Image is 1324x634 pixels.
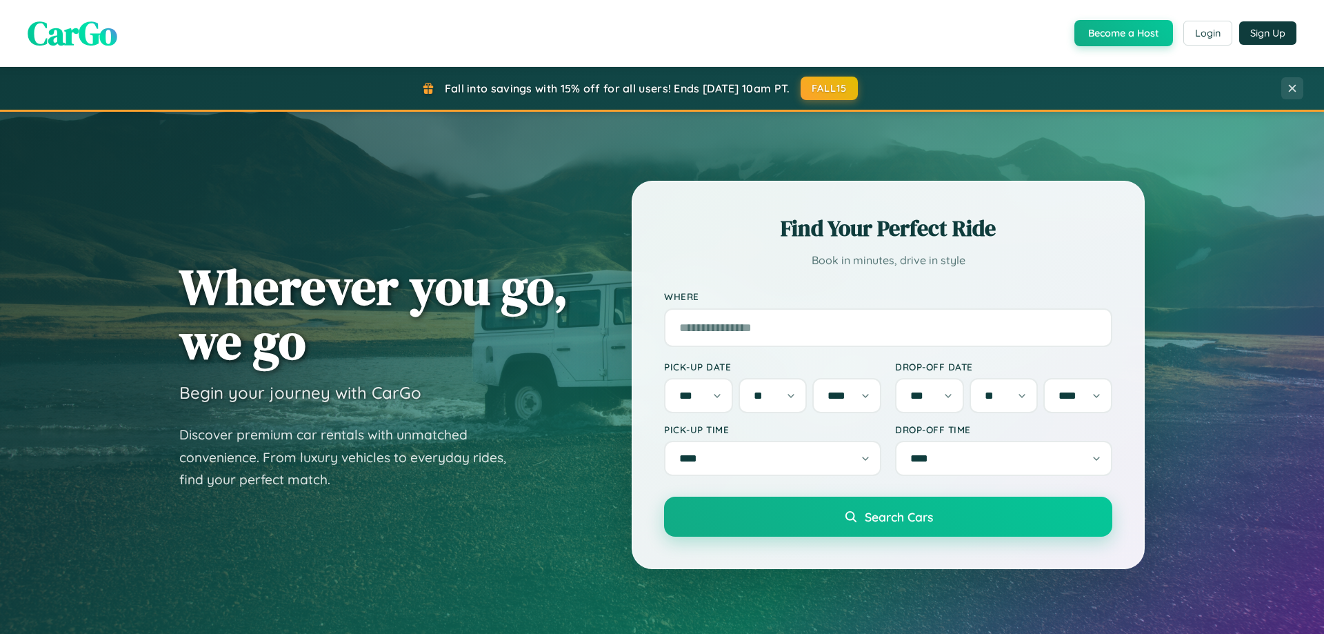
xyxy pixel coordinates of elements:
label: Pick-up Date [664,361,881,373]
span: Search Cars [865,509,933,524]
span: Fall into savings with 15% off for all users! Ends [DATE] 10am PT. [445,81,790,95]
p: Discover premium car rentals with unmatched convenience. From luxury vehicles to everyday rides, ... [179,424,524,491]
h1: Wherever you go, we go [179,259,568,368]
span: CarGo [28,10,117,56]
button: Login [1183,21,1232,46]
h2: Find Your Perfect Ride [664,213,1112,244]
h3: Begin your journey with CarGo [179,382,421,403]
button: Sign Up [1239,21,1296,45]
button: Become a Host [1074,20,1173,46]
button: FALL15 [801,77,859,100]
label: Pick-up Time [664,424,881,435]
label: Where [664,291,1112,303]
button: Search Cars [664,497,1112,537]
p: Book in minutes, drive in style [664,250,1112,270]
label: Drop-off Date [895,361,1112,373]
label: Drop-off Time [895,424,1112,435]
